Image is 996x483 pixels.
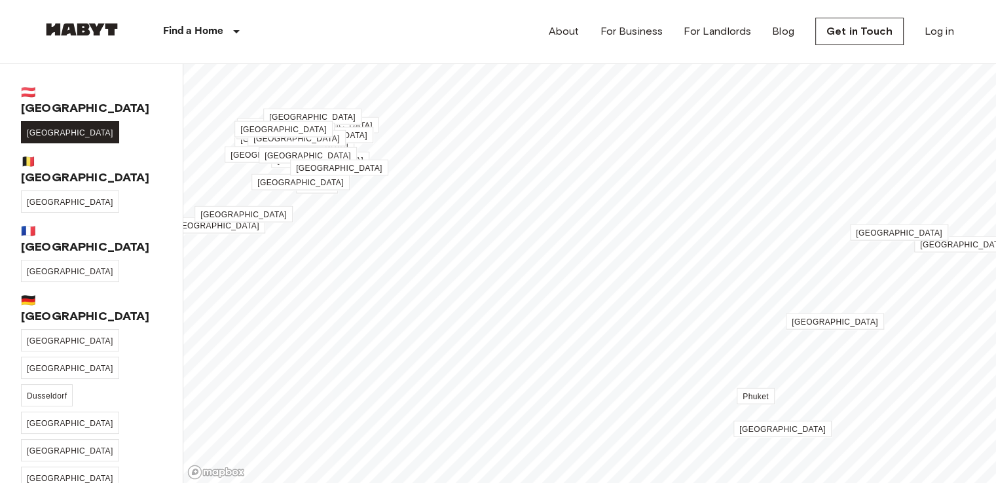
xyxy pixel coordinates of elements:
span: 🇧🇪 [GEOGRAPHIC_DATA] [21,154,162,185]
a: Log in [925,24,954,39]
span: [GEOGRAPHIC_DATA] [856,228,942,238]
div: Map marker [271,154,369,168]
span: 🇦🇹 [GEOGRAPHIC_DATA] [21,84,162,116]
span: [GEOGRAPHIC_DATA] [286,121,373,130]
div: Map marker [225,149,323,162]
a: [GEOGRAPHIC_DATA] [733,421,832,437]
a: [GEOGRAPHIC_DATA] [21,329,119,351]
span: [GEOGRAPHIC_DATA] [27,364,113,373]
a: Get in Touch [815,18,904,45]
div: Map marker [263,111,361,124]
div: Map marker [194,208,293,222]
img: Habyt [43,23,121,36]
span: [GEOGRAPHIC_DATA] [281,131,367,140]
a: About [549,24,580,39]
a: [GEOGRAPHIC_DATA] [290,160,388,176]
a: [GEOGRAPHIC_DATA] [21,439,119,461]
span: [GEOGRAPHIC_DATA] [253,134,340,143]
div: Map marker [733,423,832,437]
a: [GEOGRAPHIC_DATA] [21,190,119,213]
span: [GEOGRAPHIC_DATA] [739,425,826,434]
span: 🇩🇪 [GEOGRAPHIC_DATA] [21,293,162,324]
span: [GEOGRAPHIC_DATA] [269,113,356,122]
span: [GEOGRAPHIC_DATA] [277,156,363,165]
span: [GEOGRAPHIC_DATA] [257,178,344,187]
a: [GEOGRAPHIC_DATA] [225,147,323,163]
a: [GEOGRAPHIC_DATA] [194,206,293,223]
a: [GEOGRAPHIC_DATA] [259,147,357,164]
a: [GEOGRAPHIC_DATA] [248,130,346,147]
a: [GEOGRAPHIC_DATA] [850,224,948,241]
a: [GEOGRAPHIC_DATA] [234,131,333,147]
a: For Business [600,24,663,39]
span: [GEOGRAPHIC_DATA] [231,151,317,160]
div: Map marker [236,125,335,139]
a: [GEOGRAPHIC_DATA] [21,357,119,379]
div: Map marker [237,120,335,134]
div: Map marker [850,226,948,240]
span: [GEOGRAPHIC_DATA] [262,141,348,150]
span: [GEOGRAPHIC_DATA] [27,419,113,428]
div: Map marker [290,162,388,175]
span: 🇫🇷 [GEOGRAPHIC_DATA] [21,223,162,255]
span: [GEOGRAPHIC_DATA] [27,198,113,207]
span: [GEOGRAPHIC_DATA] [27,446,113,456]
a: [GEOGRAPHIC_DATA] [263,109,361,125]
span: [GEOGRAPHIC_DATA] [296,164,382,173]
a: [GEOGRAPHIC_DATA] [167,217,265,234]
span: [GEOGRAPHIC_DATA] [240,125,327,134]
div: Map marker [234,133,333,147]
p: Find a Home [163,24,224,39]
a: Blog [772,24,794,39]
a: Mapbox logo [187,465,245,480]
span: [GEOGRAPHIC_DATA] [27,336,113,346]
div: Map marker [259,149,357,163]
span: [GEOGRAPHIC_DATA] [173,221,259,230]
a: Dusseldorf [21,384,73,406]
span: [GEOGRAPHIC_DATA] [27,128,113,137]
div: Map marker [786,315,884,329]
a: [GEOGRAPHIC_DATA] [234,121,333,137]
div: Map marker [251,176,350,190]
span: [GEOGRAPHIC_DATA] [792,317,878,327]
a: [GEOGRAPHIC_DATA] [237,118,335,135]
div: Map marker [167,219,265,233]
span: [GEOGRAPHIC_DATA] [27,267,113,276]
div: Map marker [737,390,775,404]
div: Map marker [234,123,333,137]
span: [GEOGRAPHIC_DATA] [265,151,351,160]
a: [GEOGRAPHIC_DATA] [251,174,350,190]
a: [GEOGRAPHIC_DATA] [21,121,119,143]
span: [GEOGRAPHIC_DATA] [200,210,287,219]
a: [GEOGRAPHIC_DATA] [21,260,119,282]
span: [GEOGRAPHIC_DATA] [27,474,113,483]
a: For Landlords [684,24,751,39]
div: Map marker [296,179,338,193]
div: Map marker [248,132,346,146]
span: Dusseldorf [27,391,67,401]
a: Phuket [737,388,775,404]
a: [GEOGRAPHIC_DATA] [786,313,884,330]
span: Phuket [743,392,769,401]
span: [GEOGRAPHIC_DATA] [240,135,327,144]
a: [GEOGRAPHIC_DATA] [21,412,119,434]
